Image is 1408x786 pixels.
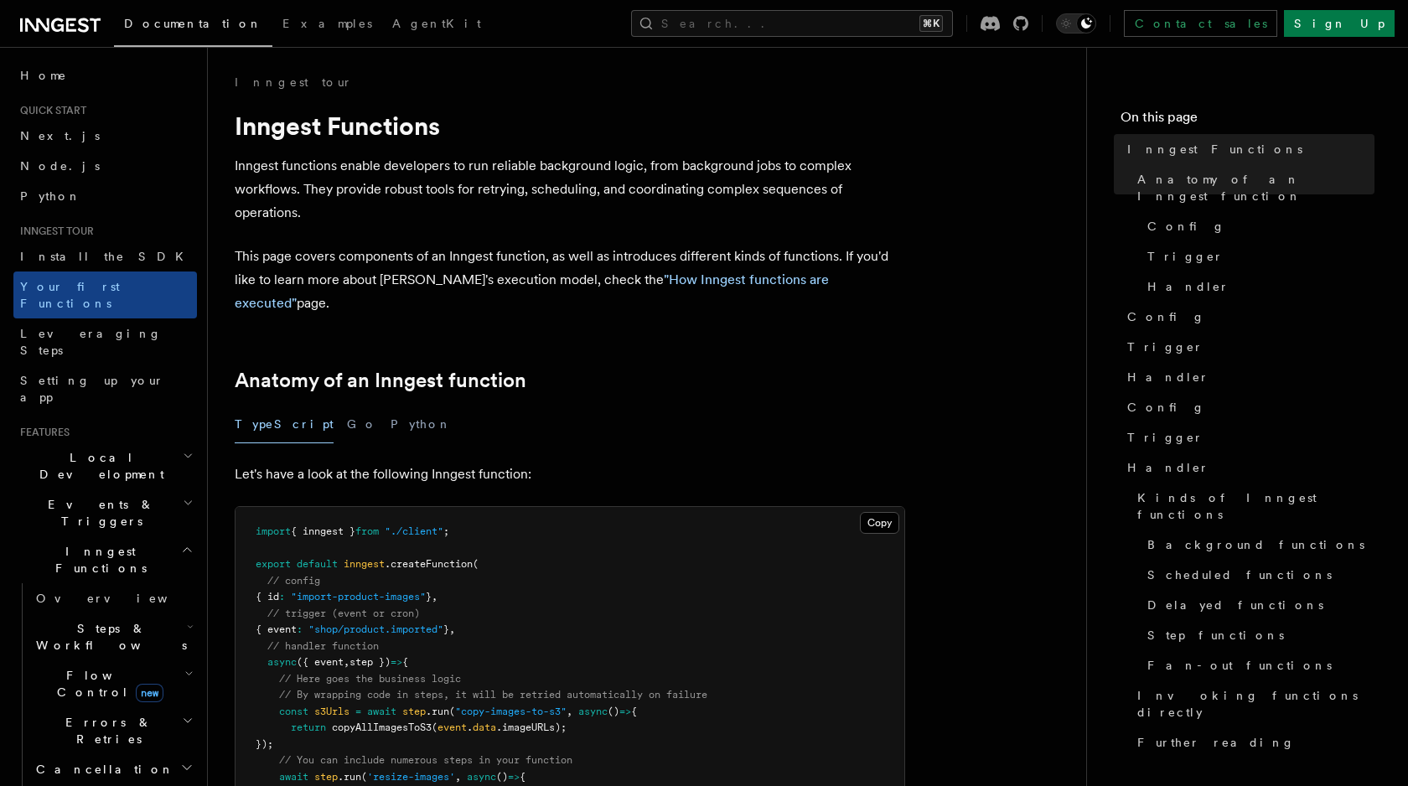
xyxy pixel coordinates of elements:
span: .run [338,771,361,783]
a: Further reading [1131,727,1374,758]
span: Config [1127,308,1205,325]
span: Anatomy of an Inngest function [1137,171,1374,204]
span: "copy-images-to-s3" [455,706,567,717]
span: . [467,721,473,733]
span: Step functions [1147,627,1284,644]
a: Documentation [114,5,272,47]
a: Overview [29,583,197,613]
span: // handler function [267,640,379,652]
span: , [432,591,437,602]
span: .createFunction [385,558,473,570]
span: await [367,706,396,717]
span: "import-product-images" [291,591,426,602]
a: Handler [1121,452,1374,483]
p: Let's have a look at the following Inngest function: [235,463,905,486]
span: Trigger [1127,429,1204,446]
span: Overview [36,592,209,605]
span: Scheduled functions [1147,566,1332,583]
span: default [297,558,338,570]
a: Delayed functions [1141,590,1374,620]
span: } [426,591,432,602]
a: Sign Up [1284,10,1395,37]
span: step [314,771,338,783]
span: // You can include numerous steps in your function [279,754,572,766]
span: copyAllImagesToS3 [332,721,432,733]
span: "./client" [385,525,443,537]
span: step }) [349,656,391,668]
span: Config [1127,399,1205,416]
a: Next.js [13,121,197,151]
a: Kinds of Inngest functions [1131,483,1374,530]
a: Anatomy of an Inngest function [1131,164,1374,211]
span: return [291,721,326,733]
span: async [578,706,608,717]
span: , [455,771,461,783]
span: ( [361,771,367,783]
a: AgentKit [382,5,491,45]
span: export [256,558,291,570]
span: "shop/product.imported" [308,623,443,635]
span: { [631,706,637,717]
span: Next.js [20,129,100,142]
span: Events & Triggers [13,496,183,530]
span: ( [432,721,437,733]
span: () [496,771,508,783]
button: Errors & Retries [29,707,197,754]
span: = [355,706,361,717]
span: , [344,656,349,668]
a: Fan-out functions [1141,650,1374,680]
button: Cancellation [29,754,197,784]
button: Python [391,406,452,443]
span: Trigger [1147,248,1224,265]
button: Go [347,406,377,443]
span: : [279,591,285,602]
span: from [355,525,379,537]
span: ( [449,706,455,717]
span: Inngest Functions [1127,141,1302,158]
span: } [443,623,449,635]
span: Quick start [13,104,86,117]
span: => [619,706,631,717]
span: Trigger [1127,339,1204,355]
span: Handler [1127,369,1209,385]
h4: On this page [1121,107,1374,134]
span: Your first Functions [20,280,120,310]
a: Home [13,60,197,90]
span: Node.js [20,159,100,173]
span: Invoking functions directly [1137,687,1374,721]
a: Contact sales [1124,10,1277,37]
button: Flow Controlnew [29,660,197,707]
span: }); [256,738,273,750]
span: Steps & Workflows [29,620,187,654]
span: Errors & Retries [29,714,182,747]
span: new [136,684,163,702]
p: Inngest functions enable developers to run reliable background logic, from background jobs to com... [235,154,905,225]
span: data [473,721,496,733]
span: async [467,771,496,783]
span: => [391,656,402,668]
button: Steps & Workflows [29,613,197,660]
button: Local Development [13,442,197,489]
button: Copy [860,512,899,534]
span: Cancellation [29,761,174,778]
span: .imageURLs); [496,721,567,733]
a: Trigger [1121,422,1374,452]
span: Python [20,189,81,203]
a: Examples [272,5,382,45]
span: // Here goes the business logic [279,673,461,685]
span: Handler [1147,278,1229,295]
span: Install the SDK [20,250,194,263]
span: Inngest tour [13,225,94,238]
span: import [256,525,291,537]
span: Setting up your app [20,374,164,404]
span: Local Development [13,449,183,483]
a: Your first Functions [13,271,197,318]
span: 'resize-images' [367,771,455,783]
a: Handler [1121,362,1374,392]
span: Examples [282,17,372,30]
button: TypeScript [235,406,334,443]
button: Search...⌘K [631,10,953,37]
a: Setting up your app [13,365,197,412]
span: await [279,771,308,783]
a: Anatomy of an Inngest function [235,369,526,392]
